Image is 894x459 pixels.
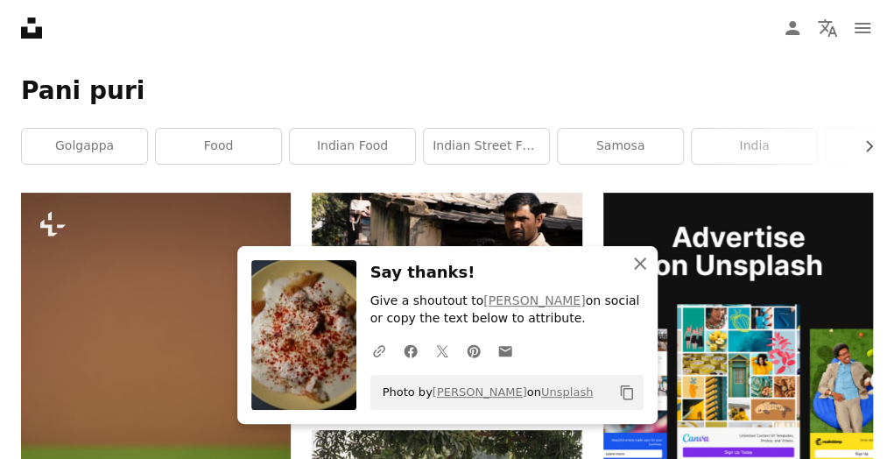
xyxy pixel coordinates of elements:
[370,293,644,328] p: Give a shoutout to on social or copy the text below to attribute.
[21,75,873,107] h1: Pani puri
[395,333,426,368] a: Share on Facebook
[845,11,880,46] button: Menu
[370,260,644,286] h3: Say thanks!
[374,378,594,406] span: Photo by on
[312,193,581,409] img: a man standing next to a woman in front of a table filled with food
[692,129,817,164] a: india
[458,333,489,368] a: Share on Pinterest
[426,333,458,368] a: Share on Twitter
[290,129,415,164] a: indian food
[433,385,527,399] a: [PERSON_NAME]
[612,378,642,407] button: Copy to clipboard
[21,18,42,39] a: Home — Unsplash
[21,387,291,403] a: a close up of an orange with a ring on it
[156,129,281,164] a: food
[489,333,521,368] a: Share over email
[558,129,683,164] a: samosa
[810,11,845,46] button: Language
[483,293,585,307] a: [PERSON_NAME]
[22,129,147,164] a: golgappa
[853,129,873,164] button: scroll list to the right
[775,11,810,46] a: Log in / Sign up
[424,129,549,164] a: indian street food
[541,385,593,399] a: Unsplash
